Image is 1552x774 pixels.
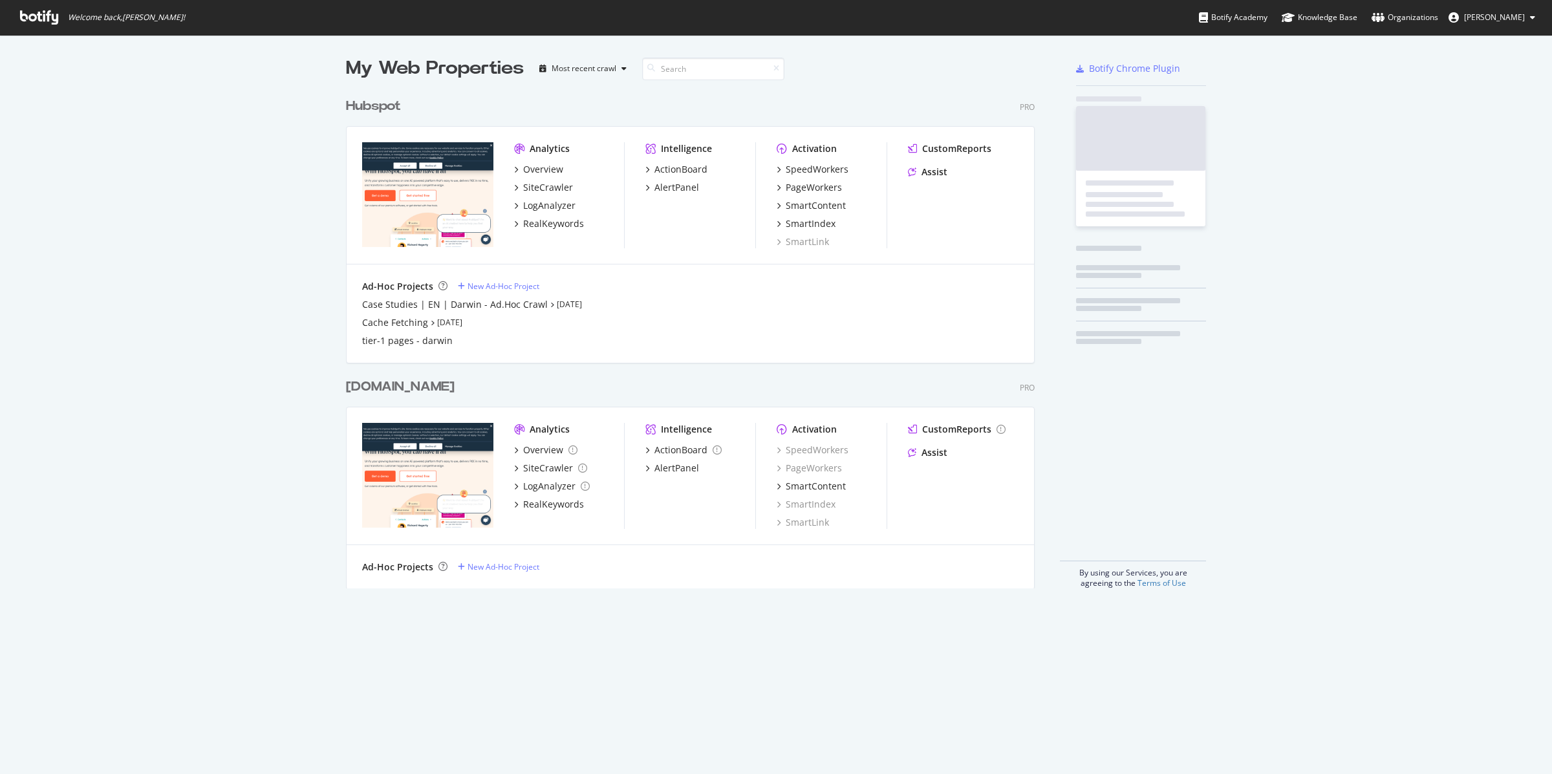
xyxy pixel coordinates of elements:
a: CustomReports [908,423,1006,436]
div: Intelligence [661,142,712,155]
a: Overview [514,163,563,176]
a: SmartLink [777,516,829,529]
div: Pro [1020,102,1035,113]
a: LogAnalyzer [514,480,590,493]
a: SmartIndex [777,498,835,511]
button: Most recent crawl [534,58,632,79]
div: New Ad-Hoc Project [468,561,539,572]
a: Cache Fetching [362,316,428,329]
div: Activation [792,142,837,155]
div: SmartContent [786,199,846,212]
a: ActionBoard [645,444,722,457]
a: SiteCrawler [514,181,573,194]
img: hubspot-bulkdataexport.com [362,423,493,528]
a: SiteCrawler [514,462,587,475]
a: ActionBoard [645,163,707,176]
a: Terms of Use [1137,577,1186,588]
input: Search [642,58,784,80]
img: hubspot.com [362,142,493,247]
a: Assist [908,446,947,459]
div: New Ad-Hoc Project [468,281,539,292]
a: SpeedWorkers [777,444,848,457]
div: Assist [921,166,947,178]
div: PageWorkers [786,181,842,194]
div: CustomReports [922,142,991,155]
div: [DOMAIN_NAME] [346,378,455,396]
div: Overview [523,444,563,457]
a: Hubspot [346,97,406,116]
a: PageWorkers [777,181,842,194]
div: Most recent crawl [552,65,616,72]
a: CustomReports [908,142,991,155]
a: RealKeywords [514,498,584,511]
div: Analytics [530,423,570,436]
div: By using our Services, you are agreeing to the [1060,561,1206,588]
span: Welcome back, [PERSON_NAME] ! [68,12,185,23]
a: RealKeywords [514,217,584,230]
div: SmartContent [786,480,846,493]
div: RealKeywords [523,217,584,230]
button: [PERSON_NAME] [1438,7,1546,28]
a: SmartIndex [777,217,835,230]
div: My Web Properties [346,56,524,81]
div: AlertPanel [654,462,699,475]
div: LogAnalyzer [523,199,576,212]
div: LogAnalyzer [523,480,576,493]
a: [DATE] [557,299,582,310]
a: [DATE] [437,317,462,328]
div: AlertPanel [654,181,699,194]
a: AlertPanel [645,462,699,475]
a: tier-1 pages - darwin [362,334,453,347]
a: SmartContent [777,480,846,493]
div: SmartIndex [786,217,835,230]
a: New Ad-Hoc Project [458,561,539,572]
div: SiteCrawler [523,462,573,475]
div: Botify Chrome Plugin [1089,62,1180,75]
a: AlertPanel [645,181,699,194]
a: New Ad-Hoc Project [458,281,539,292]
div: ActionBoard [654,163,707,176]
a: SpeedWorkers [777,163,848,176]
a: PageWorkers [777,462,842,475]
a: SmartLink [777,235,829,248]
div: Pro [1020,382,1035,393]
div: Intelligence [661,423,712,436]
a: Case Studies | EN | Darwin - Ad.Hoc Crawl [362,298,548,311]
div: Ad-Hoc Projects [362,561,433,574]
span: Killian Kelly [1464,12,1525,23]
div: grid [346,81,1045,588]
div: Overview [523,163,563,176]
div: Assist [921,446,947,459]
a: Overview [514,444,577,457]
a: Assist [908,166,947,178]
a: Botify Chrome Plugin [1076,62,1180,75]
div: CustomReports [922,423,991,436]
div: Organizations [1372,11,1438,24]
div: Analytics [530,142,570,155]
div: Knowledge Base [1282,11,1357,24]
div: Activation [792,423,837,436]
a: SmartContent [777,199,846,212]
a: [DOMAIN_NAME] [346,378,460,396]
div: SiteCrawler [523,181,573,194]
div: Hubspot [346,97,401,116]
div: Botify Academy [1199,11,1267,24]
div: ActionBoard [654,444,707,457]
a: LogAnalyzer [514,199,576,212]
div: SpeedWorkers [786,163,848,176]
div: RealKeywords [523,498,584,511]
div: Ad-Hoc Projects [362,280,433,293]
